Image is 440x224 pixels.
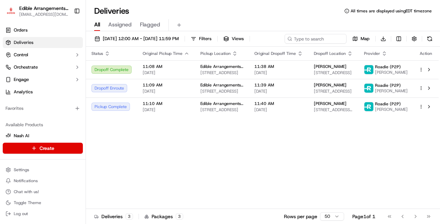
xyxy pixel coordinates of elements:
[94,213,133,220] div: Deliveries
[284,213,317,220] p: Rows per page
[200,89,243,94] span: [STREET_ADDRESS]
[375,88,408,94] span: [PERSON_NAME]
[314,82,346,88] span: [PERSON_NAME]
[314,51,346,56] span: Dropoff Location
[200,70,243,75] span: [STREET_ADDRESS]
[5,133,80,139] a: Nash AI
[3,49,83,60] button: Control
[19,12,68,17] button: [EMAIL_ADDRESS][DOMAIN_NAME]
[14,189,39,194] span: Chat with us!
[314,107,353,113] span: [STREET_ADDRESS][PERSON_NAME]
[14,178,38,184] span: Notifications
[254,51,296,56] span: Original Dropoff Time
[3,209,83,219] button: Log out
[140,21,160,29] span: Flagged
[14,200,41,205] span: Toggle Theme
[364,65,373,74] img: roadie-logo-v2.jpg
[143,89,189,94] span: [DATE]
[3,103,83,114] div: Favorites
[419,51,433,56] div: Action
[364,102,373,111] img: roadie-logo-v2.jpg
[375,70,408,75] span: [PERSON_NAME]
[3,37,83,48] a: Deliveries
[14,64,38,70] span: Orchestrate
[200,101,243,106] span: Edible Arrangements - [GEOGRAPHIC_DATA], [GEOGRAPHIC_DATA]
[14,211,28,216] span: Log out
[349,34,373,44] button: Map
[254,82,303,88] span: 11:39 AM
[94,5,129,16] h1: Deliveries
[3,176,83,186] button: Notifications
[200,64,243,69] span: Edible Arrangements - [GEOGRAPHIC_DATA], [GEOGRAPHIC_DATA]
[200,107,243,113] span: [STREET_ADDRESS]
[425,34,434,44] button: Refresh
[375,101,401,107] span: Roadie (P2P)
[3,62,83,73] button: Orchestrate
[3,187,83,197] button: Chat with us!
[232,36,244,42] span: Views
[143,64,189,69] span: 11:08 AM
[103,36,179,42] span: [DATE] 12:00 AM - [DATE] 11:59 PM
[364,84,373,93] img: roadie-logo-v2.jpg
[254,101,303,106] span: 11:40 AM
[144,213,183,220] div: Packages
[254,70,303,75] span: [DATE]
[125,213,133,220] div: 3
[364,51,380,56] span: Provider
[375,107,408,112] span: [PERSON_NAME]
[14,52,28,58] span: Control
[143,51,183,56] span: Original Pickup Time
[351,8,432,14] span: All times are displayed using EDT timezone
[14,39,33,46] span: Deliveries
[3,25,83,36] a: Orders
[285,34,346,44] input: Type to search
[375,64,401,70] span: Roadie (P2P)
[14,76,29,83] span: Engage
[3,143,83,154] button: Create
[3,74,83,85] button: Engage
[14,89,33,95] span: Analytics
[91,34,182,44] button: [DATE] 12:00 AM - [DATE] 11:59 PM
[143,70,189,75] span: [DATE]
[176,213,183,220] div: 3
[143,107,189,113] span: [DATE]
[108,21,132,29] span: Assigned
[314,64,346,69] span: [PERSON_NAME]
[143,82,189,88] span: 11:09 AM
[3,130,83,141] button: Nash AI
[352,213,375,220] div: Page 1 of 1
[314,101,346,106] span: [PERSON_NAME]
[40,145,54,152] span: Create
[254,89,303,94] span: [DATE]
[5,6,16,16] img: Edible Arrangements - Jacksonville, FL
[199,36,211,42] span: Filters
[200,82,243,88] span: Edible Arrangements - [GEOGRAPHIC_DATA], [GEOGRAPHIC_DATA]
[3,86,83,97] a: Analytics
[375,83,401,88] span: Roadie (P2P)
[3,3,71,19] button: Edible Arrangements - Jacksonville, FLEdible Arrangements - [GEOGRAPHIC_DATA], [GEOGRAPHIC_DATA][...
[254,64,303,69] span: 11:38 AM
[314,89,353,94] span: [STREET_ADDRESS]
[220,34,247,44] button: Views
[254,107,303,113] span: [DATE]
[143,101,189,106] span: 11:10 AM
[14,133,29,139] span: Nash AI
[14,27,27,33] span: Orders
[19,5,68,12] button: Edible Arrangements - [GEOGRAPHIC_DATA], [GEOGRAPHIC_DATA]
[188,34,214,44] button: Filters
[200,51,231,56] span: Pickup Location
[94,21,100,29] span: All
[3,165,83,175] button: Settings
[91,51,103,56] span: Status
[361,36,370,42] span: Map
[314,70,353,75] span: [STREET_ADDRESS]
[3,198,83,208] button: Toggle Theme
[14,167,29,173] span: Settings
[3,119,83,130] div: Available Products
